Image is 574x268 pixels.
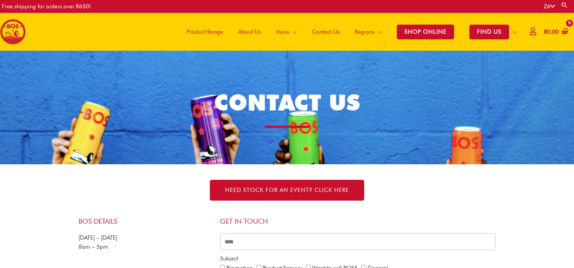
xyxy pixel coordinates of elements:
[276,20,289,43] span: More
[225,187,349,193] span: NEED STOCK FOR AN EVENT? Click here
[179,13,231,51] a: Product Range
[269,13,304,51] a: More
[397,25,454,39] span: SHOP ONLINE
[210,180,364,201] a: NEED STOCK FOR AN EVENT? Click here
[220,217,496,226] h4: Get in touch
[561,2,568,9] a: Search button
[79,217,212,226] h4: BOS Details
[79,243,108,250] span: 8am – 5pm
[187,20,223,43] span: Product Range
[220,254,238,263] label: Subject
[173,13,524,51] nav: Site Navigation
[469,25,509,39] span: FIND US
[544,28,547,35] span: R
[312,20,340,43] span: Contact Us
[347,13,389,51] a: Regions
[177,87,397,118] h1: CONTACT US
[231,13,269,51] a: About Us
[79,234,117,241] span: [DATE] – [DATE]
[355,20,374,43] span: Regions
[544,3,555,10] a: ZA
[389,13,462,51] a: SHOP ONLINE
[304,13,347,51] a: Contact Us
[544,28,559,35] bdi: 0.00
[543,23,568,41] a: View Shopping Cart, empty
[238,20,261,43] span: About Us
